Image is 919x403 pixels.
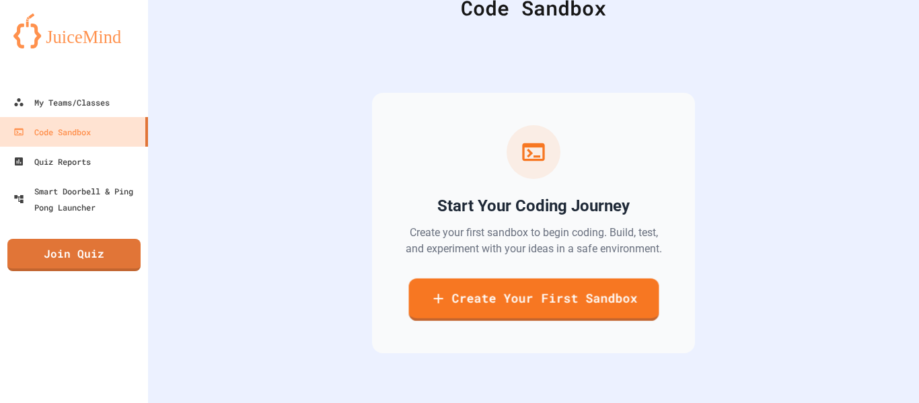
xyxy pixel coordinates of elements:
[13,153,91,170] div: Quiz Reports
[7,239,141,271] a: Join Quiz
[13,13,135,48] img: logo-orange.svg
[437,195,630,217] h2: Start Your Coding Journey
[13,94,110,110] div: My Teams/Classes
[404,225,663,257] p: Create your first sandbox to begin coding. Build, test, and experiment with your ideas in a safe ...
[13,183,143,215] div: Smart Doorbell & Ping Pong Launcher
[408,279,659,321] a: Create Your First Sandbox
[13,124,91,140] div: Code Sandbox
